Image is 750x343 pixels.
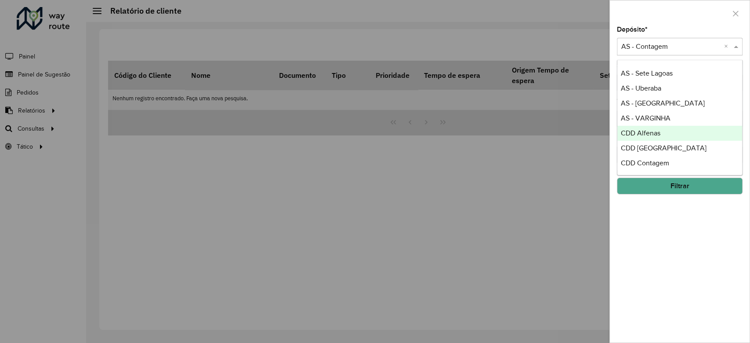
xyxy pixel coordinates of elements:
button: Filtrar [617,178,743,194]
span: CDD Contagem [621,159,669,167]
span: CDD Alfenas [621,129,660,137]
span: Clear all [724,41,732,52]
ng-dropdown-panel: Options list [617,60,743,175]
span: AS - Sete Lagoas [621,69,673,77]
span: CDD [GEOGRAPHIC_DATA] [621,144,707,152]
span: AS - Uberaba [621,84,661,92]
label: Depósito [617,24,648,35]
span: AS - VARGINHA [621,114,670,122]
span: AS - [GEOGRAPHIC_DATA] [621,99,705,107]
